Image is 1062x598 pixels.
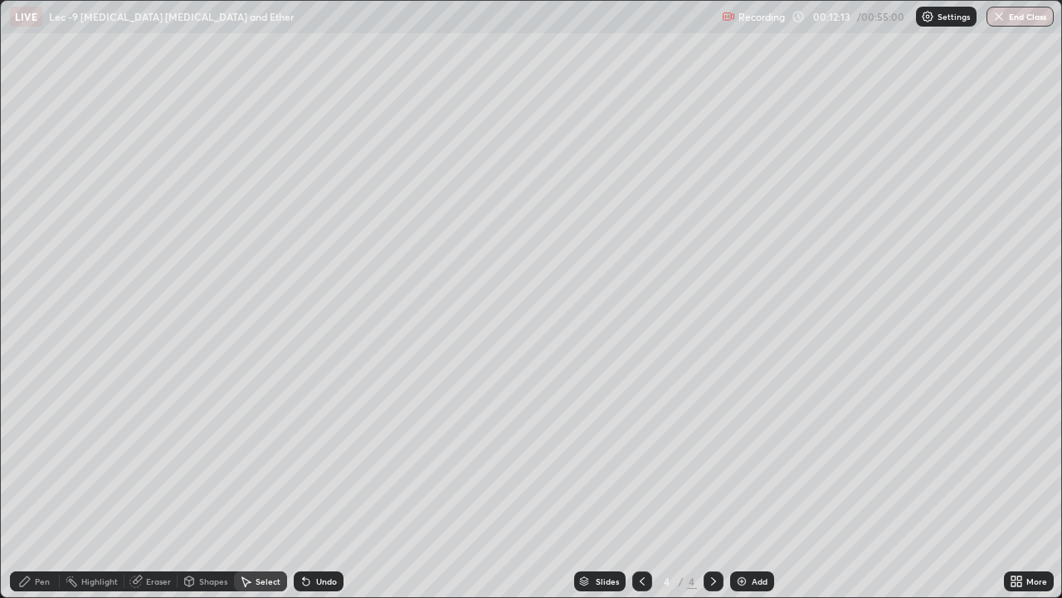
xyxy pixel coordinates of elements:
div: Select [256,577,280,586]
img: add-slide-button [735,575,748,588]
div: Pen [35,577,50,586]
button: End Class [986,7,1054,27]
p: Lec -9 [MEDICAL_DATA] [MEDICAL_DATA] and Ether [49,10,294,23]
div: Highlight [81,577,118,586]
div: 4 [687,574,697,589]
div: Slides [596,577,619,586]
div: Add [752,577,767,586]
div: / [679,576,684,586]
div: More [1026,577,1047,586]
p: Settings [938,12,970,21]
div: Undo [316,577,337,586]
img: recording.375f2c34.svg [722,10,735,23]
img: end-class-cross [992,10,1006,23]
p: Recording [738,11,785,23]
div: Shapes [199,577,227,586]
div: Eraser [146,577,171,586]
div: 4 [659,576,675,586]
p: LIVE [15,10,37,23]
img: class-settings-icons [921,10,934,23]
